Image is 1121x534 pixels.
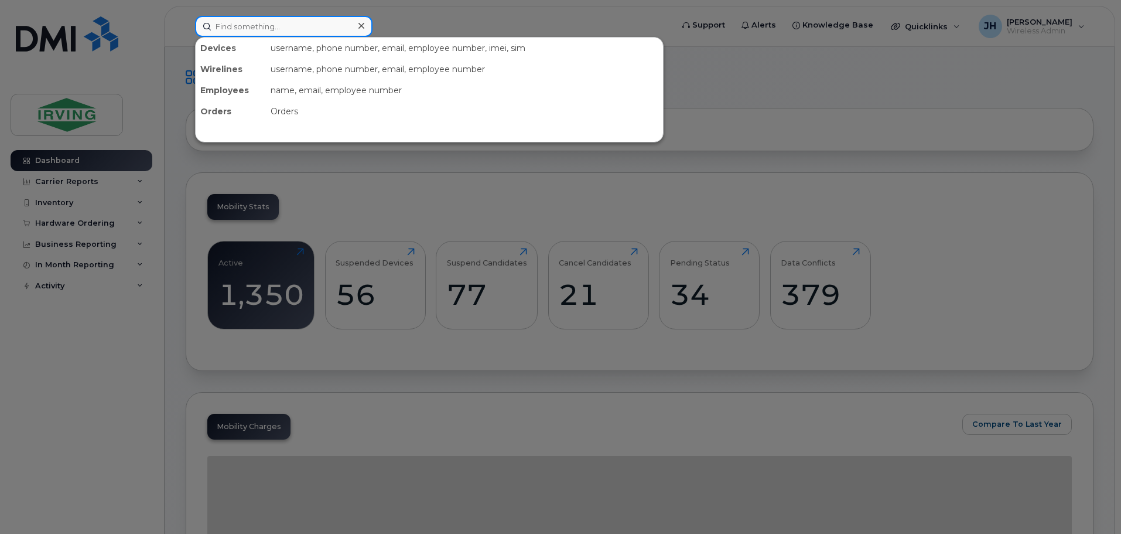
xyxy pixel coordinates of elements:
[266,80,663,101] div: name, email, employee number
[196,38,266,59] div: Devices
[196,80,266,101] div: Employees
[196,101,266,122] div: Orders
[266,38,663,59] div: username, phone number, email, employee number, imei, sim
[266,101,663,122] div: Orders
[196,59,266,80] div: Wirelines
[266,59,663,80] div: username, phone number, email, employee number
